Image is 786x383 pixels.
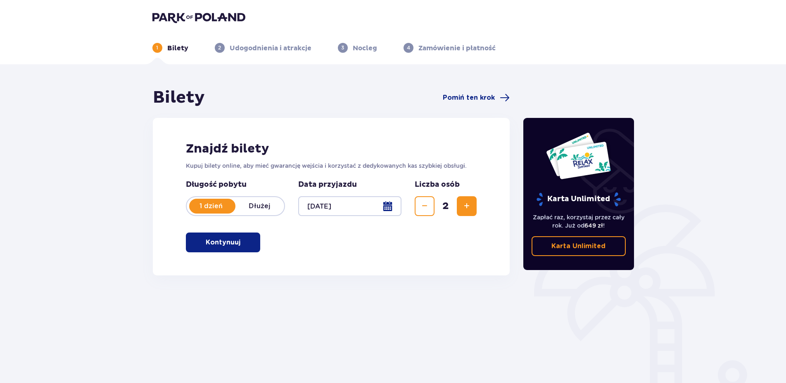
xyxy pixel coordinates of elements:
p: 1 [156,44,158,52]
h2: Znajdź bilety [186,141,477,157]
img: Park of Poland logo [152,12,245,23]
p: Liczba osób [415,180,460,190]
span: Pomiń ten krok [443,93,495,102]
p: Długość pobytu [186,180,285,190]
p: Karta Unlimited [536,192,622,207]
p: Data przyjazdu [298,180,357,190]
button: Zwiększ [457,196,477,216]
p: 3 [341,44,344,52]
p: Zapłać raz, korzystaj przez cały rok. Już od ! [532,213,626,230]
p: Zamówienie i płatność [418,44,496,53]
a: Karta Unlimited [532,236,626,256]
p: 2 [218,44,221,52]
p: Dłużej [235,202,284,211]
p: Bilety [167,44,188,53]
img: Dwie karty całoroczne do Suntago z napisem 'UNLIMITED RELAX', na białym tle z tropikalnymi liśćmi... [546,132,611,180]
button: Kontynuuj [186,233,260,252]
p: Kontynuuj [206,238,240,247]
div: 1Bilety [152,43,188,53]
span: 2 [436,200,455,212]
p: Karta Unlimited [551,242,606,251]
div: 2Udogodnienia i atrakcje [215,43,311,53]
p: Udogodnienia i atrakcje [230,44,311,53]
p: Kupuj bilety online, aby mieć gwarancję wejścia i korzystać z dedykowanych kas szybkiej obsługi. [186,162,477,170]
div: 3Nocleg [338,43,377,53]
span: 649 zł [584,222,603,229]
p: Nocleg [353,44,377,53]
a: Pomiń ten krok [443,93,510,103]
div: 4Zamówienie i płatność [404,43,496,53]
button: Zmniejsz [415,196,435,216]
h1: Bilety [153,87,205,108]
p: 4 [407,44,410,52]
p: 1 dzień [187,202,235,211]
